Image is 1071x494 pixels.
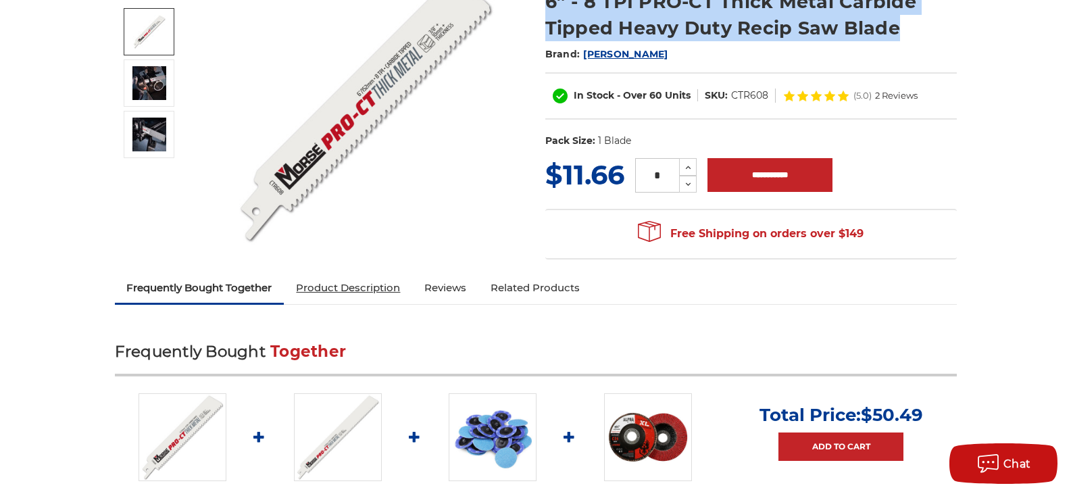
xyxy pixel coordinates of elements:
[598,134,631,148] dd: 1 Blade
[132,15,166,49] img: MK Morse Pro Line-CT 6 inch 8 TPI thick metal reciprocating saw blade, carbide-tipped for heavy-d...
[545,134,595,148] dt: Pack Size:
[949,443,1057,484] button: Chat
[638,220,864,247] span: Free Shipping on orders over $149
[478,273,592,303] a: Related Products
[132,66,166,100] img: 6” - 8 TPI PRO-CT Thick Metal Carbide Tipped Heavy Duty Recip Saw Blade
[617,89,647,101] span: - Over
[705,89,728,103] dt: SKU:
[665,89,691,101] span: Units
[875,91,918,100] span: 2 Reviews
[139,393,226,481] img: MK Morse Pro Line-CT 6 inch 8 TPI thick metal reciprocating saw blade, carbide-tipped for heavy-d...
[115,342,266,361] span: Frequently Bought
[545,158,624,191] span: $11.66
[731,89,768,103] dd: CTR608
[412,273,478,303] a: Reviews
[861,404,923,426] span: $50.49
[583,48,668,60] a: [PERSON_NAME]
[545,48,580,60] span: Brand:
[115,273,284,303] a: Frequently Bought Together
[759,404,923,426] p: Total Price:
[270,342,346,361] span: Together
[284,273,412,303] a: Product Description
[778,433,903,461] a: Add to Cart
[574,89,614,101] span: In Stock
[649,89,662,101] span: 60
[132,118,166,151] img: 6” - 8 TPI PRO-CT Thick Metal Carbide Tipped Heavy Duty Recip Saw Blade
[1003,458,1031,470] span: Chat
[853,91,872,100] span: (5.0)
